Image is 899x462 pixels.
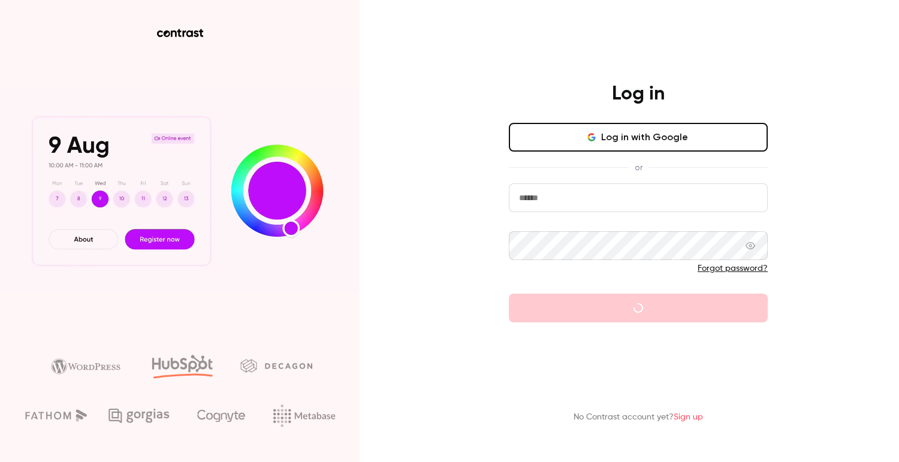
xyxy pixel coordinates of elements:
[612,82,665,106] h4: Log in
[629,161,648,174] span: or
[509,123,768,152] button: Log in with Google
[574,411,703,424] p: No Contrast account yet?
[698,264,768,273] a: Forgot password?
[240,359,312,372] img: decagon
[674,413,703,421] a: Sign up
